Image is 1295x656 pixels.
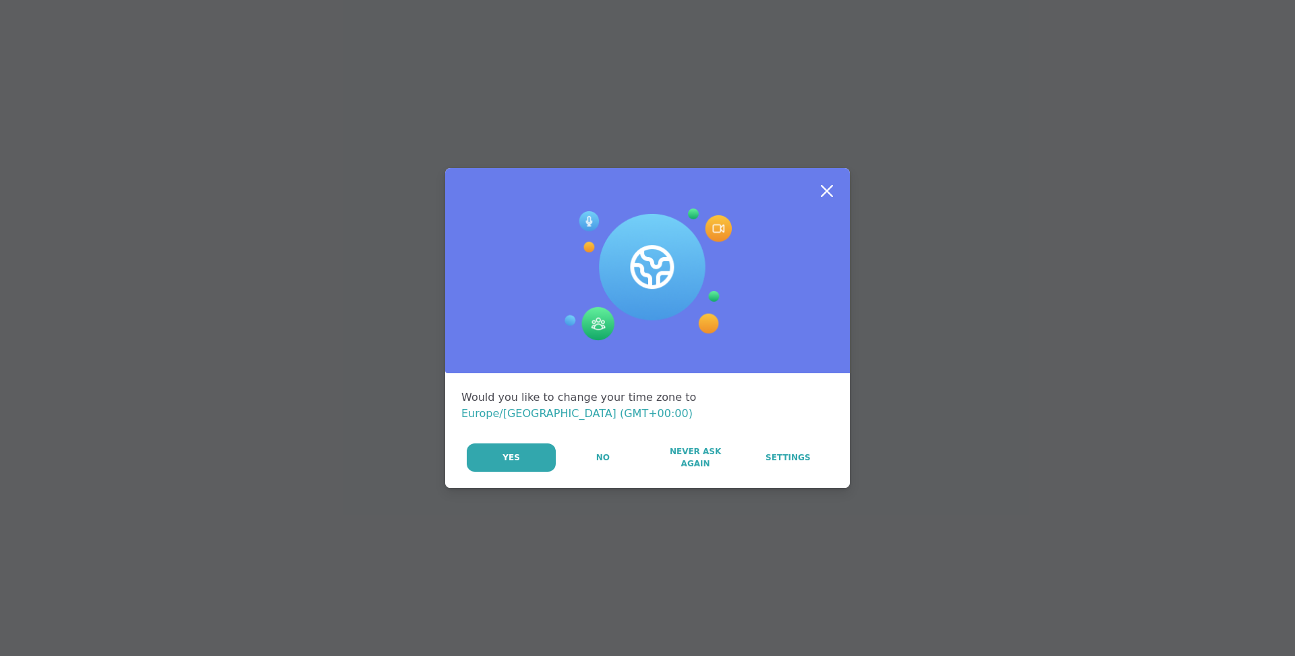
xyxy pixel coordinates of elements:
[743,443,834,472] a: Settings
[650,443,741,472] button: Never Ask Again
[656,445,734,470] span: Never Ask Again
[596,452,610,464] span: No
[467,443,556,472] button: Yes
[557,443,648,472] button: No
[502,452,520,464] span: Yes
[461,407,693,420] span: Europe/[GEOGRAPHIC_DATA] (GMT+00:00)
[766,452,811,464] span: Settings
[563,209,732,341] img: Session Experience
[461,389,834,422] div: Would you like to change your time zone to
